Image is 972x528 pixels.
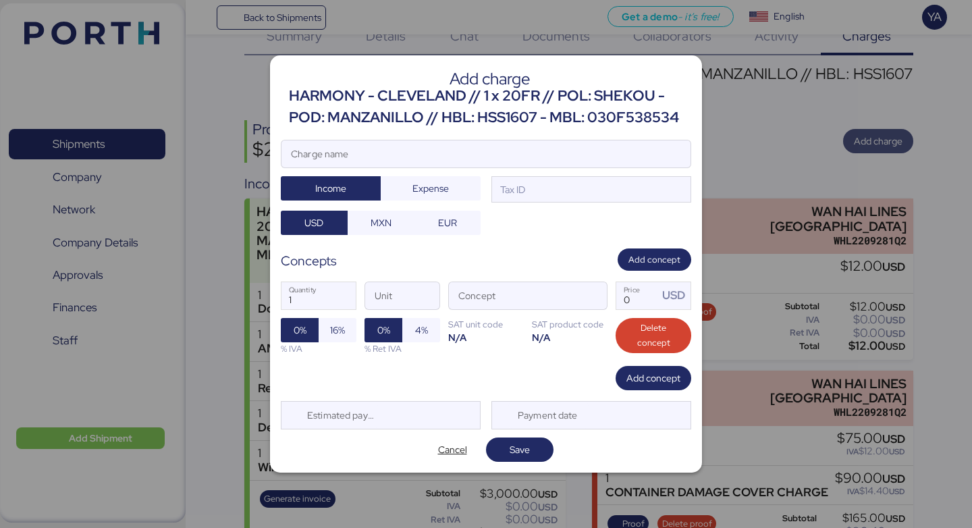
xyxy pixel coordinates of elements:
[626,370,680,386] span: Add concept
[281,140,691,167] input: Charge name
[281,342,356,355] div: % IVA
[412,180,449,196] span: Expense
[438,442,467,458] span: Cancel
[281,251,337,271] div: Concepts
[315,180,346,196] span: Income
[294,322,306,338] span: 0%
[448,331,524,344] div: N/A
[304,215,323,231] span: USD
[532,318,607,331] div: SAT product code
[415,322,428,338] span: 4%
[414,211,481,235] button: EUR
[418,438,486,462] button: Cancel
[449,282,574,309] input: Concept
[618,248,691,271] button: Add concept
[497,182,525,197] div: Tax ID
[662,287,691,304] div: USD
[281,176,381,201] button: Income
[448,318,524,331] div: SAT unit code
[532,331,607,344] div: N/A
[364,318,402,342] button: 0%
[348,211,414,235] button: MXN
[281,282,356,309] input: Quantity
[626,321,680,350] span: Delete concept
[402,318,440,342] button: 4%
[289,73,691,85] div: Add charge
[438,215,457,231] span: EUR
[281,211,348,235] button: USD
[578,285,607,313] button: ConceptConcept
[486,438,553,462] button: Save
[381,176,481,201] button: Expense
[616,318,691,353] button: Delete concept
[281,318,319,342] button: 0%
[364,342,440,355] div: % Ret IVA
[289,85,691,129] div: HARMONY - CLEVELAND // 1 x 20FR // POL: SHEKOU - POD: MANZANILLO // HBL: HSS1607 - MBL: 030F538534
[628,253,680,267] span: Add concept
[371,215,391,231] span: MXN
[319,318,356,342] button: 16%
[377,322,390,338] span: 0%
[510,442,530,458] span: Save
[365,282,439,309] input: Unit
[616,282,658,309] input: Price
[330,322,345,338] span: 16%
[616,366,691,390] button: Add concept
